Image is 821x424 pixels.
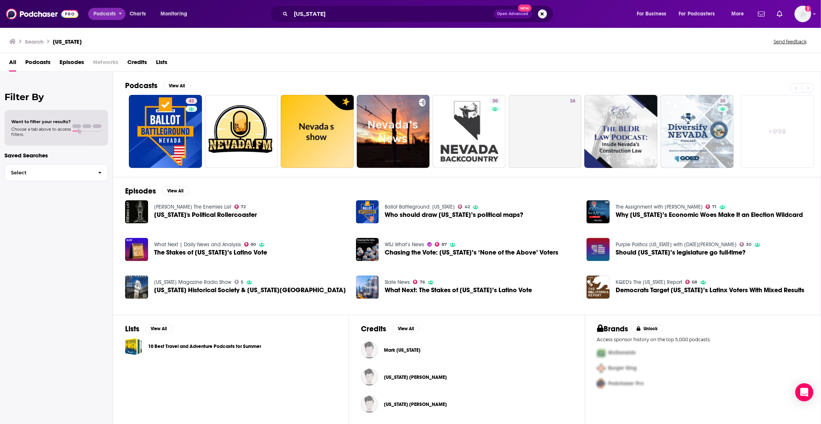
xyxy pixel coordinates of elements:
[755,8,768,20] a: Show notifications dropdown
[125,81,191,90] a: PodcastsView All
[161,9,187,19] span: Monitoring
[746,243,752,246] span: 30
[5,92,108,102] h2: Filter By
[125,81,157,90] h2: Podcasts
[361,342,378,358] a: Mark Nevada
[518,5,532,12] span: New
[637,9,667,19] span: For Business
[587,200,610,223] img: Why Nevada’s Economic Woes Make It an Election Wildcard
[385,204,455,210] a: Ballot Battleground: Nevada
[631,8,676,20] button: open menu
[125,200,148,223] a: Nevada's Political Rollercoaster
[489,98,501,104] a: 30
[712,205,717,209] span: 71
[413,280,425,284] a: 76
[93,9,116,19] span: Podcasts
[465,205,470,209] span: 42
[156,56,167,72] a: Lists
[125,238,148,261] img: The Stakes of Nevada’s Latino Vote
[384,374,447,380] span: [US_STATE] [PERSON_NAME]
[356,276,379,299] img: What Next: The Stakes of Nevada’s Latino Vote
[587,238,610,261] img: Should Nevada’s legislature go full-time?
[234,204,246,209] a: 72
[356,238,379,261] img: Chasing the Vote: Nevada’s ‘None of the Above’ Voters
[25,56,50,72] a: Podcasts
[616,287,804,293] span: Democrats Target [US_STATE]’s Latinx Voters With Mixed Results
[740,242,752,247] a: 30
[154,287,346,293] span: [US_STATE] Historical Society & [US_STATE][GEOGRAPHIC_DATA]
[692,281,697,284] span: 68
[674,8,726,20] button: open menu
[385,241,424,248] a: WSJ What’s News
[706,204,717,209] a: 71
[361,324,419,334] a: CreditsView All
[356,200,379,223] img: Who should draw Nevada’s political maps?
[5,152,108,159] p: Saved Searches
[597,324,628,334] h2: Brands
[616,212,803,218] a: Why Nevada’s Economic Woes Make It an Election Wildcard
[125,324,139,334] h2: Lists
[717,98,729,104] a: 20
[616,241,737,248] a: Purple Politics Nevada with Lucia Starbuck
[385,249,558,256] span: Chasing the Vote: [US_STATE]’s ‘None of the Above’ Voters
[433,95,506,168] a: 30
[587,276,610,299] img: Democrats Target Nevada’s Latinx Voters With Mixed Results
[679,9,715,19] span: For Podcasters
[88,8,125,20] button: open menu
[594,361,608,376] img: Second Pro Logo
[594,376,608,392] img: Third Pro Logo
[384,401,447,407] a: Nevada McPherson
[685,280,697,284] a: 68
[384,401,447,407] span: [US_STATE] [PERSON_NAME]
[189,98,194,105] span: 42
[385,212,523,218] a: Who should draw Nevada’s political maps?
[234,280,244,284] a: 5
[435,242,447,247] a: 87
[392,324,419,333] button: View All
[154,241,241,248] a: What Next | Daily News and Analysis
[608,365,637,372] span: Burger King
[385,287,532,293] span: What Next: The Stakes of [US_STATE]’s Latino Vote
[805,6,811,12] svg: Add a profile image
[154,212,257,218] a: Nevada's Political Rollercoaster
[509,95,582,168] a: 26
[125,276,148,299] img: Nevada Historical Society & Nevada Museum of Art
[145,324,173,333] button: View All
[361,396,378,413] img: Nevada McPherson
[608,381,644,387] span: Podchaser Pro
[616,287,804,293] a: Democrats Target Nevada’s Latinx Voters With Mixed Results
[186,98,197,104] a: 42
[385,279,410,285] a: Slate News
[277,5,561,23] div: Search podcasts, credits, & more...
[458,204,470,209] a: 42
[154,212,257,218] span: [US_STATE]'s Political Rollercoaster
[154,249,267,256] a: The Stakes of Nevada’s Latino Vote
[53,38,82,45] h3: [US_STATE]
[384,374,447,380] a: Nevada McPherson
[385,287,532,293] a: What Next: The Stakes of Nevada’s Latino Vote
[241,281,243,284] span: 5
[241,205,246,209] span: 72
[154,249,267,256] span: The Stakes of [US_STATE]’s Latino Vote
[492,98,498,105] span: 30
[795,383,813,401] div: Open Intercom Messenger
[148,342,261,351] a: 10 Best Travel and Adventure Podcasts for Summer
[660,95,734,168] a: 20
[125,8,150,20] a: Charts
[361,369,378,386] a: Nevada McPherson
[597,337,809,342] p: Access sponsor history on the top 5,000 podcasts.
[594,345,608,361] img: First Pro Logo
[9,56,16,72] a: All
[385,212,523,218] span: Who should draw [US_STATE]’s political maps?
[6,7,78,21] img: Podchaser - Follow, Share and Rate Podcasts
[154,204,231,210] a: Rick Wilson's The Enemies List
